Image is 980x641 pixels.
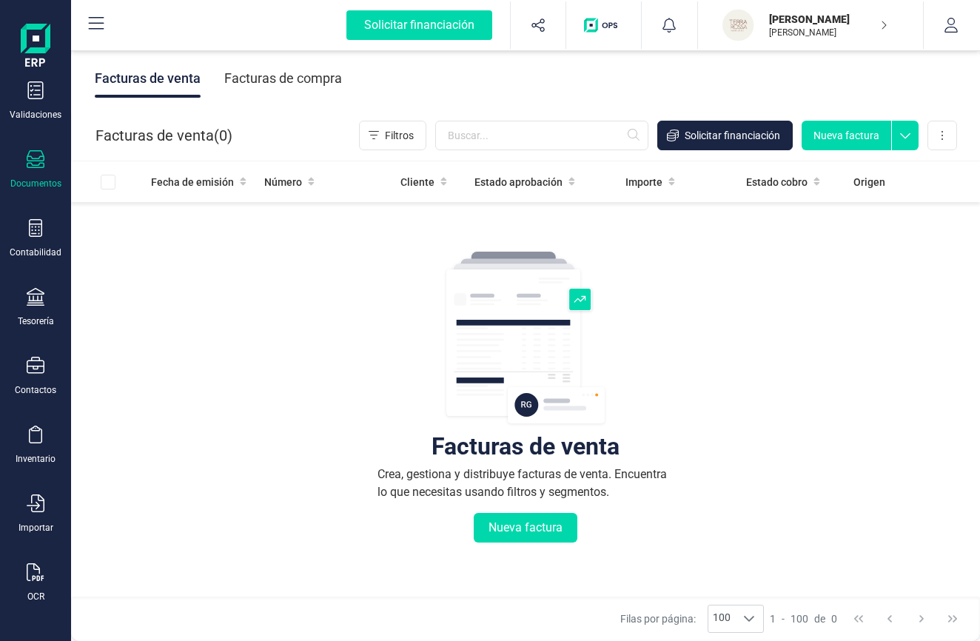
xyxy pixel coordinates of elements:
[769,12,887,27] p: [PERSON_NAME]
[685,128,780,143] span: Solicitar financiación
[16,453,56,465] div: Inventario
[385,128,414,143] span: Filtros
[10,178,61,189] div: Documentos
[746,175,808,189] span: Estado cobro
[657,121,793,150] button: Solicitar financiación
[708,605,735,632] span: 100
[831,611,837,626] span: 0
[219,125,227,146] span: 0
[377,466,674,501] div: Crea, gestiona y distribuye facturas de venta. Encuentra lo que necesitas usando filtros y segmen...
[474,513,577,543] button: Nueva factura
[329,1,510,49] button: Solicitar financiación
[264,175,302,189] span: Número
[769,27,887,38] p: [PERSON_NAME]
[359,121,426,150] button: Filtros
[18,315,54,327] div: Tesorería
[19,522,53,534] div: Importar
[346,10,492,40] div: Solicitar financiación
[716,1,905,49] button: GE[PERSON_NAME][PERSON_NAME]
[791,611,808,626] span: 100
[620,605,764,633] div: Filas por página:
[802,121,891,150] button: Nueva factura
[151,175,234,189] span: Fecha de emisión
[575,1,632,49] button: Logo de OPS
[95,121,232,150] div: Facturas de venta ( )
[224,59,342,98] div: Facturas de compra
[939,605,967,633] button: Last Page
[95,59,201,98] div: Facturas de venta
[15,384,56,396] div: Contactos
[444,249,607,427] img: img-empty-table.svg
[584,18,623,33] img: Logo de OPS
[907,605,936,633] button: Next Page
[853,175,885,189] span: Origen
[27,591,44,603] div: OCR
[770,611,837,626] div: -
[770,611,776,626] span: 1
[845,605,873,633] button: First Page
[722,9,754,41] img: GE
[876,605,904,633] button: Previous Page
[625,175,662,189] span: Importe
[21,24,50,71] img: Logo Finanedi
[400,175,434,189] span: Cliente
[435,121,648,150] input: Buscar...
[10,109,61,121] div: Validaciones
[10,246,61,258] div: Contabilidad
[474,175,563,189] span: Estado aprobación
[432,439,620,454] div: Facturas de venta
[814,611,825,626] span: de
